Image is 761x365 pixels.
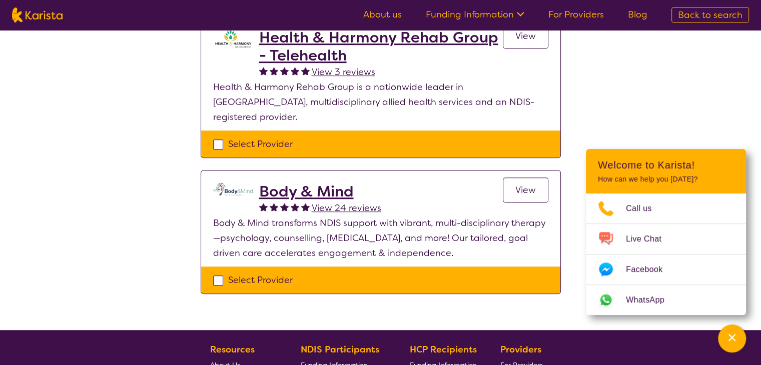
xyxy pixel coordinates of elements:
img: qmpolprhjdhzpcuekzqg.svg [213,182,253,195]
a: Body & Mind [259,182,381,200]
img: Karista logo [12,7,63,22]
img: fullstar [259,66,268,75]
button: Channel Menu [718,324,746,352]
a: Back to search [671,7,749,23]
img: fullstar [259,202,268,211]
span: View [515,184,536,196]
a: View 3 reviews [312,64,375,79]
h2: Welcome to Karista! [598,159,734,171]
p: Health & Harmony Rehab Group is a nationwide leader in [GEOGRAPHIC_DATA], multidisciplinary allie... [213,79,548,124]
a: Web link opens in a new tab. [586,285,746,315]
img: ztak9tblhgtrn1fit8ap.png [213,28,253,48]
img: fullstar [280,66,289,75]
a: About us [363,8,402,20]
img: fullstar [270,202,278,211]
a: For Providers [548,8,604,20]
b: NDIS Participants [301,343,379,355]
a: View [503,23,548,48]
img: fullstar [280,202,289,211]
span: View 3 reviews [312,66,375,78]
span: Facebook [626,262,674,277]
span: Call us [626,201,664,216]
a: Blog [628,8,647,20]
img: fullstar [270,66,278,75]
a: Funding Information [426,8,524,20]
img: fullstar [291,66,299,75]
span: WhatsApp [626,292,676,307]
ul: Choose channel [586,193,746,315]
a: View 24 reviews [312,200,381,215]
a: Health & Harmony Rehab Group - Telehealth [259,28,503,64]
a: View [503,177,548,202]
img: fullstar [301,202,310,211]
span: Back to search [678,9,742,21]
b: Resources [210,343,255,355]
img: fullstar [291,202,299,211]
span: View [515,30,536,42]
div: Channel Menu [586,149,746,315]
span: Live Chat [626,231,673,246]
b: Providers [500,343,541,355]
span: View 24 reviews [312,202,381,214]
b: HCP Recipients [410,343,477,355]
p: Body & Mind transforms NDIS support with vibrant, multi-disciplinary therapy—psychology, counsell... [213,215,548,260]
img: fullstar [301,66,310,75]
p: How can we help you [DATE]? [598,175,734,183]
